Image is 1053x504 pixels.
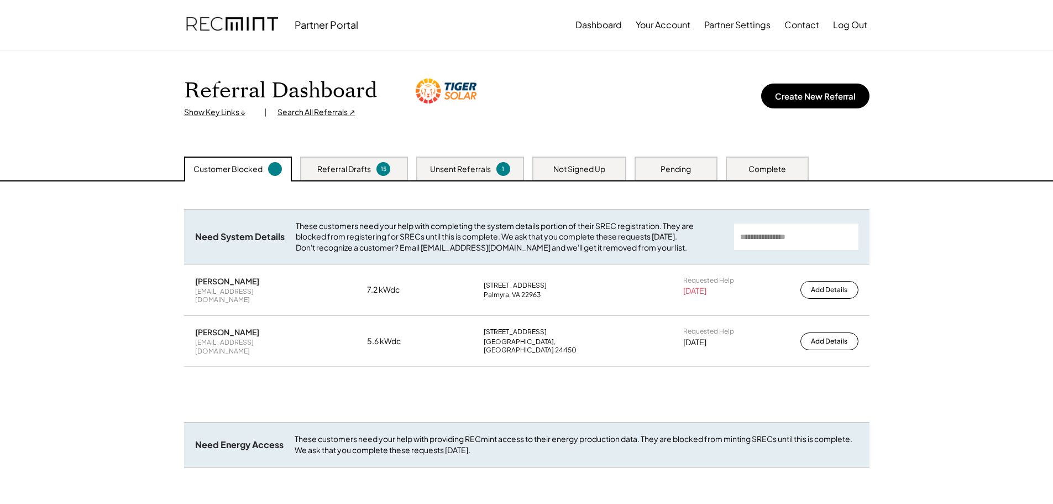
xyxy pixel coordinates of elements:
div: [GEOGRAPHIC_DATA], [GEOGRAPHIC_DATA] 24450 [484,337,622,355]
div: 1 [498,165,509,173]
div: 15 [378,165,389,173]
div: [PERSON_NAME] [195,327,259,337]
div: Customer Blocked [193,164,263,175]
div: Complete [748,164,786,175]
div: Show Key Links ↓ [184,107,253,118]
div: Pending [661,164,691,175]
div: These customers need your help with completing the system details portion of their SREC registrat... [296,221,723,253]
div: Requested Help [683,327,734,336]
button: Dashboard [575,14,622,36]
div: [DATE] [683,337,706,348]
div: Partner Portal [295,18,358,31]
button: Your Account [636,14,690,36]
div: Requested Help [683,276,734,285]
button: Log Out [833,14,867,36]
button: Partner Settings [704,14,771,36]
div: Unsent Referrals [430,164,491,175]
div: [EMAIL_ADDRESS][DOMAIN_NAME] [195,338,306,355]
div: Palmyra, VA 22963 [484,290,541,299]
h1: Referral Dashboard [184,78,377,104]
div: | [264,107,266,118]
div: 7.2 kWdc [367,284,422,295]
div: Need Energy Access [195,439,284,451]
div: [STREET_ADDRESS] [484,328,547,336]
div: [EMAIL_ADDRESS][DOMAIN_NAME] [195,287,306,304]
div: [STREET_ADDRESS] [484,281,547,290]
div: Search All Referrals ↗ [277,107,355,118]
img: tiger-solar.png [416,79,476,103]
div: 5.6 kWdc [367,336,422,347]
div: Need System Details [195,231,285,243]
button: Add Details [800,281,858,299]
button: Create New Referral [761,84,869,108]
img: recmint-logotype%403x.png [186,6,278,44]
div: Referral Drafts [317,164,371,175]
button: Contact [784,14,819,36]
button: Add Details [800,332,858,350]
div: [DATE] [683,285,706,297]
div: These customers need your help with providing RECmint access to their energy production data. The... [295,434,858,455]
div: [PERSON_NAME] [195,276,259,286]
div: Not Signed Up [553,164,605,175]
